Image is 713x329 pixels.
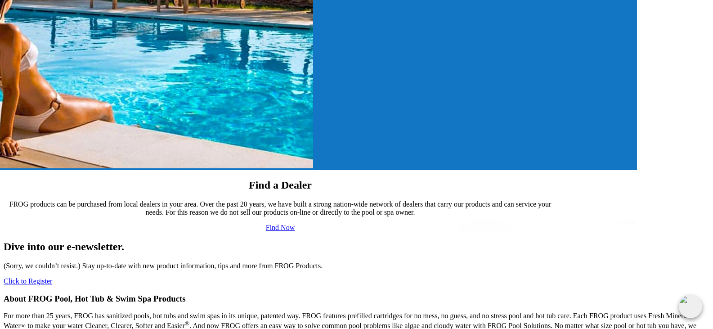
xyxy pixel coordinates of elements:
sup: ® [185,320,189,327]
img: openIcon [679,295,702,318]
p: (Sorry, we couldn’t resist.) Stay up-to-date with new product information, tips and more from FRO... [4,261,709,270]
h2: Find a Dealer [4,179,557,191]
h2: Dive into our e-newsletter. [4,241,709,253]
a: Click to Register [4,277,52,284]
h3: About FROG Pool, Hot Tub & Swim Spa Products [4,293,709,303]
a: Find Now [266,224,295,231]
p: FROG products can be purchased from local dealers in your area. Over the past 20 years, we have b... [4,200,557,216]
